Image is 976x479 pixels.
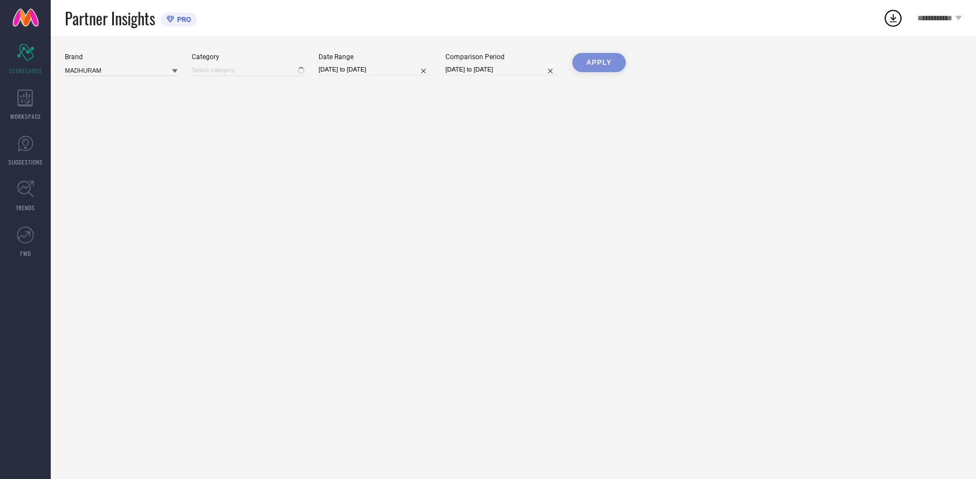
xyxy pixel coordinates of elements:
div: Comparison Period [445,53,558,61]
div: Open download list [883,8,903,28]
div: Brand [65,53,178,61]
input: Select comparison period [445,64,558,76]
input: Select date range [319,64,431,76]
span: PRO [174,15,191,24]
span: Partner Insights [65,7,155,30]
span: WORKSPACE [10,112,41,121]
span: TRENDS [16,203,35,212]
span: SUGGESTIONS [8,158,43,166]
span: FWD [20,249,31,258]
div: Category [192,53,304,61]
div: Date Range [319,53,431,61]
span: SCORECARDS [9,66,42,75]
